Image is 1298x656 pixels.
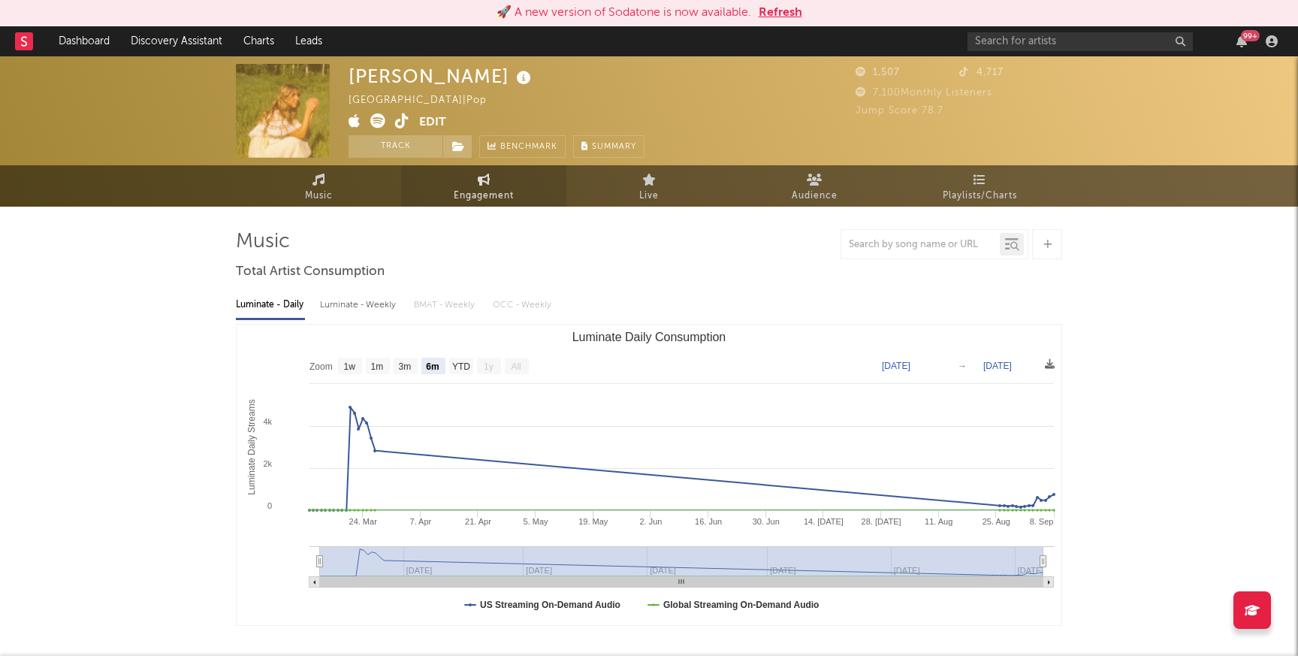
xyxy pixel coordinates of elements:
[511,361,521,372] text: All
[1018,566,1044,575] text: [DATE]
[419,113,446,132] button: Edit
[856,68,900,77] span: 1,507
[349,64,535,89] div: [PERSON_NAME]
[792,187,838,205] span: Audience
[958,361,967,371] text: →
[263,417,272,426] text: 4k
[500,138,557,156] span: Benchmark
[349,135,442,158] button: Track
[1236,35,1247,47] button: 99+
[663,600,820,610] text: Global Streaming On-Demand Audio
[862,517,901,526] text: 28. [DATE]
[263,459,272,468] text: 2k
[856,88,992,98] span: 7,100 Monthly Listeners
[236,263,385,281] span: Total Artist Consumption
[578,517,608,526] text: 19. May
[285,26,333,56] a: Leads
[524,517,549,526] text: 5. May
[454,187,514,205] span: Engagement
[592,143,636,151] span: Summary
[401,165,566,207] a: Engagement
[426,361,439,372] text: 6m
[349,517,378,526] text: 24. Mar
[236,165,401,207] a: Music
[573,135,644,158] button: Summary
[237,325,1061,625] svg: Luminate Daily Consumption
[967,32,1193,51] input: Search for artists
[1030,517,1054,526] text: 8. Sep
[841,239,1000,251] input: Search by song name or URL
[804,517,844,526] text: 14. [DATE]
[120,26,233,56] a: Discovery Assistant
[856,106,943,116] span: Jump Score: 78.7
[399,361,412,372] text: 3m
[572,331,726,343] text: Luminate Daily Consumption
[233,26,285,56] a: Charts
[484,361,494,372] text: 1y
[479,135,566,158] a: Benchmark
[344,361,356,372] text: 1w
[983,517,1010,526] text: 25. Aug
[882,361,910,371] text: [DATE]
[759,4,802,22] button: Refresh
[409,517,431,526] text: 7. Apr
[465,517,491,526] text: 21. Apr
[48,26,120,56] a: Dashboard
[639,187,659,205] span: Live
[267,501,272,510] text: 0
[452,361,470,372] text: YTD
[305,187,333,205] span: Music
[320,292,399,318] div: Luminate - Weekly
[480,600,620,610] text: US Streaming On-Demand Audio
[566,165,732,207] a: Live
[732,165,897,207] a: Audience
[925,517,952,526] text: 11. Aug
[349,92,504,110] div: [GEOGRAPHIC_DATA] | Pop
[246,399,257,494] text: Luminate Daily Streams
[943,187,1017,205] span: Playlists/Charts
[695,517,722,526] text: 16. Jun
[1241,30,1260,41] div: 99 +
[639,517,662,526] text: 2. Jun
[371,361,384,372] text: 1m
[983,361,1012,371] text: [DATE]
[897,165,1062,207] a: Playlists/Charts
[497,4,751,22] div: 🚀 A new version of Sodatone is now available.
[236,292,305,318] div: Luminate - Daily
[959,68,1004,77] span: 4,717
[309,361,333,372] text: Zoom
[753,517,780,526] text: 30. Jun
